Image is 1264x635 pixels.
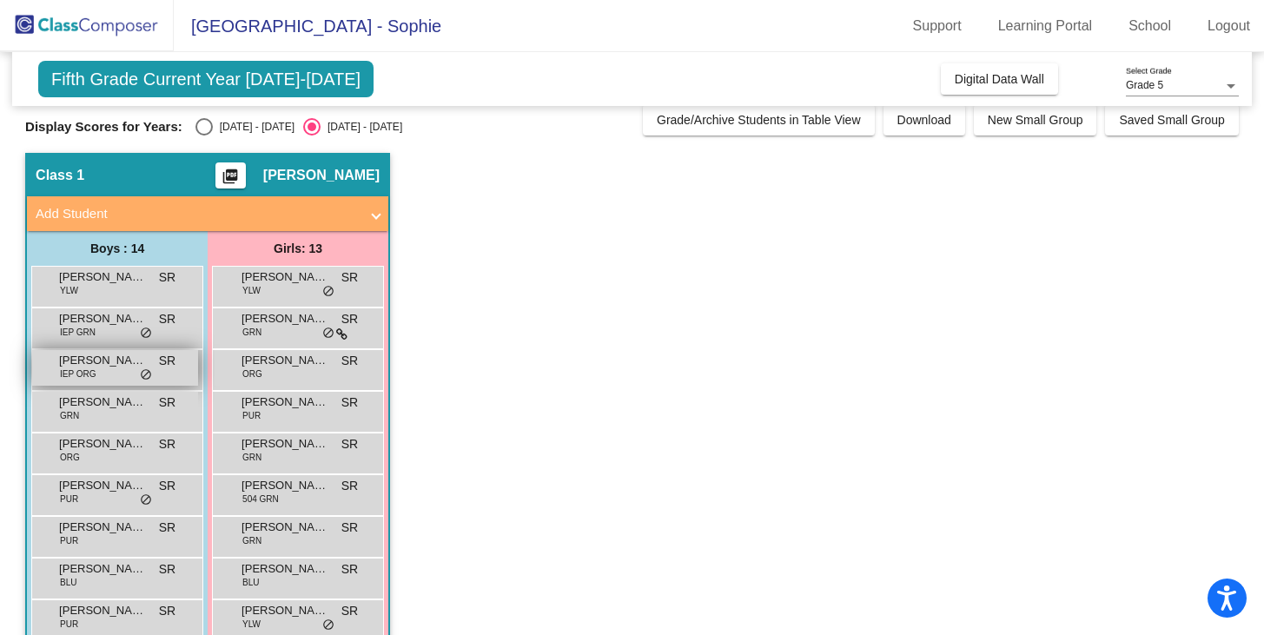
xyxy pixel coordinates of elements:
span: PUR [60,534,78,547]
mat-panel-title: Add Student [36,204,359,224]
span: do_not_disturb_alt [322,618,334,632]
span: SR [159,435,175,453]
span: GRN [242,451,261,464]
div: [DATE] - [DATE] [321,119,402,135]
span: SR [159,602,175,620]
span: SR [341,435,358,453]
span: PUR [60,618,78,631]
span: SR [159,310,175,328]
span: SR [341,519,358,537]
span: SR [341,477,358,495]
span: Grade/Archive Students in Table View [657,113,861,127]
span: SR [341,394,358,412]
span: [PERSON_NAME] [242,268,328,286]
span: GRN [60,409,79,422]
span: Download [897,113,951,127]
span: [PERSON_NAME] [242,394,328,411]
span: YLW [242,284,261,297]
a: School [1115,12,1185,40]
button: Download [883,104,965,136]
button: Grade/Archive Students in Table View [643,104,875,136]
button: Print Students Details [215,162,246,189]
span: [PERSON_NAME] [59,519,146,536]
span: [PERSON_NAME] [59,310,146,327]
span: GRN [242,326,261,339]
span: SR [159,560,175,579]
span: [PERSON_NAME] [242,310,328,327]
span: YLW [242,618,261,631]
span: SR [159,477,175,495]
span: [PERSON_NAME] [242,477,328,494]
span: SR [159,352,175,370]
button: Digital Data Wall [941,63,1058,95]
span: SR [341,602,358,620]
span: ORG [60,451,80,464]
span: do_not_disturb_alt [322,285,334,299]
span: SR [341,310,358,328]
a: Logout [1194,12,1264,40]
span: Class 1 [36,167,84,184]
span: [PERSON_NAME] [59,560,146,578]
span: BLU [242,576,259,589]
div: [DATE] - [DATE] [213,119,294,135]
span: [PERSON_NAME] [59,435,146,453]
span: Display Scores for Years: [25,119,182,135]
span: SR [159,268,175,287]
span: [PERSON_NAME] [242,560,328,578]
span: 504 GRN [242,493,279,506]
span: YLW [60,284,78,297]
span: [PERSON_NAME] [242,519,328,536]
span: do_not_disturb_alt [140,493,152,507]
span: SR [341,560,358,579]
span: SR [159,519,175,537]
span: SR [341,352,358,370]
span: Digital Data Wall [955,72,1044,86]
span: [PERSON_NAME] [263,167,380,184]
span: do_not_disturb_alt [322,327,334,341]
span: [PERSON_NAME] [59,477,146,494]
span: [GEOGRAPHIC_DATA] - Sophie [174,12,441,40]
span: Fifth Grade Current Year [DATE]-[DATE] [38,61,374,97]
span: SR [159,394,175,412]
span: GRN [242,534,261,547]
div: Girls: 13 [208,231,388,266]
mat-icon: picture_as_pdf [220,168,241,192]
span: do_not_disturb_alt [140,368,152,382]
a: Support [899,12,976,40]
div: Boys : 14 [27,231,208,266]
span: [PERSON_NAME] [242,435,328,453]
mat-expansion-panel-header: Add Student [27,196,388,231]
span: PUR [60,493,78,506]
span: PUR [242,409,261,422]
span: IEP GRN [60,326,96,339]
span: [PERSON_NAME] [59,602,146,619]
a: Learning Portal [984,12,1107,40]
span: [PERSON_NAME] [59,268,146,286]
span: [PERSON_NAME] [242,352,328,369]
span: Saved Small Group [1119,113,1224,127]
span: do_not_disturb_alt [140,327,152,341]
span: ORG [242,367,262,380]
span: Grade 5 [1126,79,1163,91]
span: [PERSON_NAME] [59,352,146,369]
mat-radio-group: Select an option [195,118,402,136]
span: [PERSON_NAME] [242,602,328,619]
span: [PERSON_NAME] [59,394,146,411]
span: SR [341,268,358,287]
span: IEP ORG [60,367,96,380]
span: New Small Group [988,113,1083,127]
button: Saved Small Group [1105,104,1238,136]
button: New Small Group [974,104,1097,136]
span: BLU [60,576,76,589]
